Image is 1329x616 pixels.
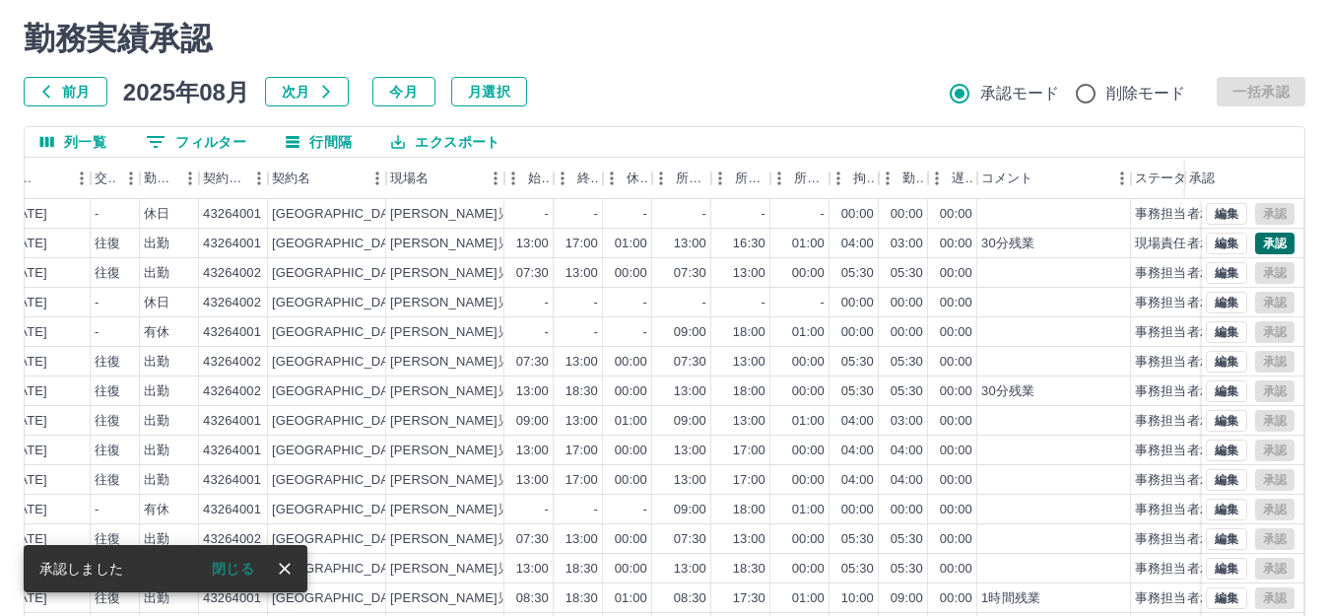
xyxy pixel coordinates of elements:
div: 00:00 [841,323,874,342]
div: 07:30 [674,530,706,549]
div: 09:00 [516,412,549,431]
div: 事務担当者承認待 [1135,530,1238,549]
div: 18:30 [733,560,765,579]
div: [DATE] [6,382,47,401]
div: 00:00 [615,530,647,549]
div: 00:00 [891,294,923,312]
div: [GEOGRAPHIC_DATA] [272,501,408,519]
div: 00:00 [940,264,972,283]
div: 往復 [95,264,120,283]
button: 列選択 [25,127,122,157]
button: 編集 [1206,469,1247,491]
div: 43264002 [203,264,261,283]
div: 07:30 [674,353,706,372]
div: 43264002 [203,353,261,372]
div: 休日 [144,294,169,312]
div: 休憩 [627,158,648,199]
div: 始業 [504,158,554,199]
div: [DATE] [6,471,47,490]
div: 00:00 [841,501,874,519]
div: [PERSON_NAME]児童センター内 児童クラブ [390,382,666,401]
div: 出勤 [144,353,169,372]
div: 00:00 [615,560,647,579]
div: 往復 [95,442,120,460]
div: 始業 [528,158,550,199]
div: 遅刻等 [952,158,973,199]
div: 13:00 [516,382,549,401]
div: 17:00 [565,235,598,253]
div: 所定開始 [676,158,707,199]
button: 編集 [1206,262,1247,284]
div: 事務担当者承認待 [1135,294,1238,312]
div: - [702,205,706,224]
div: 17:00 [565,471,598,490]
div: 00:00 [891,205,923,224]
div: 30分残業 [981,382,1034,401]
button: メニュー [67,164,97,193]
div: 43264001 [203,323,261,342]
div: 00:00 [792,353,825,372]
div: 09:00 [674,412,706,431]
button: 編集 [1206,410,1247,432]
div: 00:00 [792,382,825,401]
div: 00:00 [940,235,972,253]
div: 43264001 [203,205,261,224]
div: 勤務日 [2,158,91,199]
div: - [821,294,825,312]
button: 行間隔 [270,127,367,157]
div: 00:00 [792,442,825,460]
div: 18:00 [733,323,765,342]
div: 13:00 [565,412,598,431]
div: 01:00 [792,589,825,608]
div: [GEOGRAPHIC_DATA] [272,353,408,372]
div: 00:00 [940,205,972,224]
div: 事務担当者承認待 [1135,353,1238,372]
div: 04:00 [841,442,874,460]
div: - [643,205,647,224]
div: 13:00 [516,560,549,579]
h5: 2025年08月 [123,77,249,106]
span: 承認モード [980,82,1060,105]
div: 契約コード [199,158,268,199]
button: 編集 [1206,499,1247,520]
div: 10:00 [841,589,874,608]
div: 00:00 [841,205,874,224]
div: 勤務区分 [140,158,199,199]
div: 08:30 [674,589,706,608]
span: 削除モード [1106,82,1186,105]
button: 編集 [1206,528,1247,550]
button: 次月 [265,77,349,106]
div: 有休 [144,323,169,342]
div: 00:00 [940,294,972,312]
div: [DATE] [6,412,47,431]
div: 13:00 [516,235,549,253]
div: 承認 [1189,158,1215,199]
div: [PERSON_NAME]児童センター [390,235,575,253]
button: メニュー [116,164,146,193]
div: [DATE] [6,235,47,253]
div: 17:00 [733,471,765,490]
div: [DATE] [6,205,47,224]
div: 00:00 [615,442,647,460]
div: 30分残業 [981,235,1034,253]
div: 05:30 [841,560,874,579]
div: [DATE] [6,530,47,549]
div: [GEOGRAPHIC_DATA] [272,471,408,490]
div: 01:00 [792,235,825,253]
div: 所定休憩 [794,158,826,199]
div: [PERSON_NAME]児童センター [390,323,575,342]
div: [DATE] [6,264,47,283]
div: 13:00 [674,442,706,460]
div: 13:00 [516,471,549,490]
div: 13:00 [674,235,706,253]
button: 編集 [1206,321,1247,343]
div: コメント [977,158,1131,199]
div: 00:00 [792,530,825,549]
div: 05:30 [891,530,923,549]
div: 00:00 [940,471,972,490]
div: 00:00 [940,442,972,460]
div: ステータス [1135,158,1200,199]
div: [GEOGRAPHIC_DATA] [272,589,408,608]
button: 編集 [1206,233,1247,254]
div: [GEOGRAPHIC_DATA] [272,323,408,342]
